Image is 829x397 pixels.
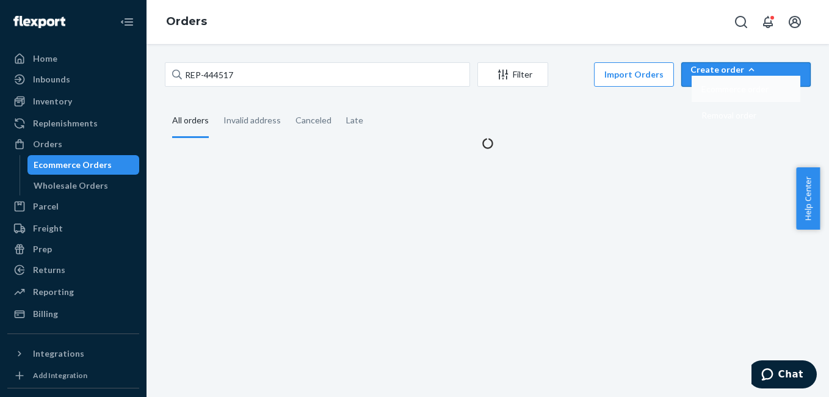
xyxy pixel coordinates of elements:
[295,104,331,136] div: Canceled
[33,117,98,129] div: Replenishments
[156,4,217,40] ol: breadcrumbs
[27,155,140,175] a: Ecommerce Orders
[33,200,59,213] div: Parcel
[7,49,139,68] a: Home
[7,92,139,111] a: Inventory
[7,239,139,259] a: Prep
[172,104,209,138] div: All orders
[7,282,139,302] a: Reporting
[594,62,674,87] button: Import Orders
[7,304,139,324] a: Billing
[33,264,65,276] div: Returns
[33,222,63,235] div: Freight
[33,348,84,360] div: Integrations
[7,70,139,89] a: Inbounds
[33,286,74,298] div: Reporting
[690,64,802,76] div: Create order
[751,360,817,391] iframe: Opens a widget where you can chat to one of our agents
[34,180,108,192] div: Wholesale Orders
[33,243,52,255] div: Prep
[166,15,207,28] a: Orders
[478,68,548,81] div: Filter
[34,159,112,171] div: Ecommerce Orders
[7,260,139,280] a: Returns
[33,53,57,65] div: Home
[7,197,139,216] a: Parcel
[7,219,139,238] a: Freight
[7,368,139,383] a: Add Integration
[796,167,820,230] button: Help Center
[33,73,70,86] div: Inbounds
[756,10,780,34] button: Open notifications
[346,104,363,136] div: Late
[33,308,58,320] div: Billing
[7,344,139,363] button: Integrations
[692,102,800,128] button: Removal order
[27,176,140,195] a: Wholesale Orders
[681,62,811,87] button: Create orderEcommerce orderRemoval order
[7,114,139,133] a: Replenishments
[701,85,769,93] span: Ecommerce order
[692,76,800,102] button: Ecommerce order
[783,10,807,34] button: Open account menu
[33,95,72,107] div: Inventory
[477,62,548,87] button: Filter
[13,16,65,28] img: Flexport logo
[223,104,281,136] div: Invalid address
[165,62,470,87] input: Search orders
[33,138,62,150] div: Orders
[7,134,139,154] a: Orders
[115,10,139,34] button: Close Navigation
[729,10,753,34] button: Open Search Box
[33,370,87,381] div: Add Integration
